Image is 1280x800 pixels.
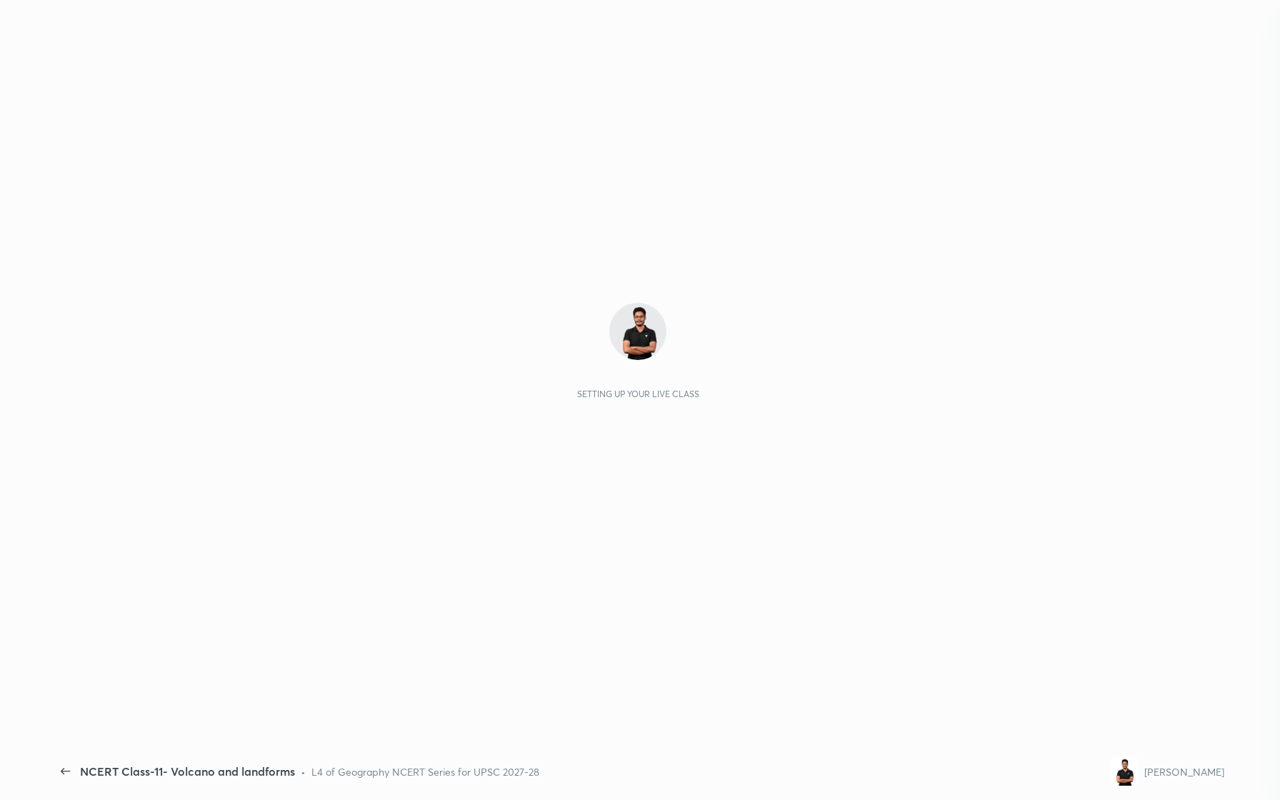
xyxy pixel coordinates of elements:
img: 619d4b52d3954583839770b7a0001f09.file [609,303,666,360]
div: Setting up your live class [577,389,699,399]
div: NCERT Class-11- Volcano and landforms [80,763,295,780]
img: 619d4b52d3954583839770b7a0001f09.file [1110,757,1139,786]
div: • [301,764,306,779]
div: L4 of Geography NCERT Series for UPSC 2027-28 [311,764,539,779]
div: [PERSON_NAME] [1144,764,1224,779]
